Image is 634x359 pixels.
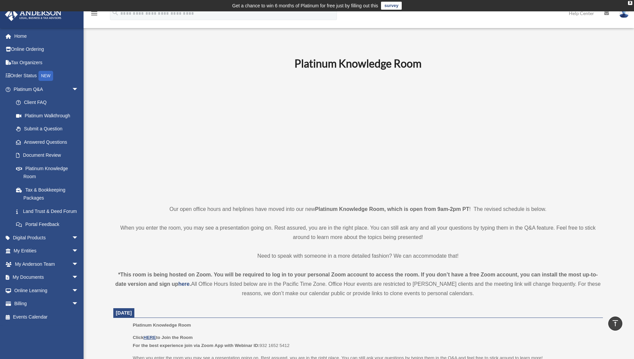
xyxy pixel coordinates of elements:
span: arrow_drop_down [72,271,85,284]
strong: Platinum Knowledge Room, which is open from 9am-2pm PT [315,206,469,212]
span: arrow_drop_down [72,231,85,245]
p: 932 1652 5412 [133,334,598,349]
div: NEW [38,71,53,81]
p: When you enter the room, you may see a presentation going on. Rest assured, you are in the right ... [113,223,603,242]
a: Platinum Knowledge Room [9,162,85,183]
a: Online Ordering [5,43,89,56]
b: Platinum Knowledge Room [294,57,421,70]
b: Click to Join the Room [133,335,193,340]
a: Billingarrow_drop_down [5,297,89,311]
strong: . [189,281,191,287]
iframe: 231110_Toby_KnowledgeRoom [258,79,458,192]
a: Submit a Question [9,122,89,136]
span: arrow_drop_down [72,284,85,297]
a: Answered Questions [9,135,89,149]
a: Platinum Q&Aarrow_drop_down [5,83,89,96]
a: Order StatusNEW [5,69,89,83]
a: My Entitiesarrow_drop_down [5,244,89,258]
div: close [628,1,632,5]
a: Tax & Bookkeeping Packages [9,183,89,205]
a: Home [5,29,89,43]
b: For the best experience join via Zoom App with Webinar ID: [133,343,259,348]
strong: *This room is being hosted on Zoom. You will be required to log in to your personal Zoom account ... [115,272,598,287]
a: My Documentsarrow_drop_down [5,271,89,284]
i: menu [90,9,98,17]
a: survey [381,2,402,10]
a: menu [90,12,98,17]
img: User Pic [619,8,629,18]
a: Tax Organizers [5,56,89,69]
span: Platinum Knowledge Room [133,323,191,328]
div: Get a chance to win 6 months of Platinum for free just by filling out this [232,2,378,10]
a: Events Calendar [5,310,89,324]
span: arrow_drop_down [72,257,85,271]
a: here [178,281,189,287]
img: Anderson Advisors Platinum Portal [3,8,64,21]
a: Online Learningarrow_drop_down [5,284,89,297]
a: Portal Feedback [9,218,89,231]
a: Digital Productsarrow_drop_down [5,231,89,244]
a: HERE [143,335,156,340]
a: Document Review [9,149,89,162]
a: Land Trust & Deed Forum [9,205,89,218]
span: arrow_drop_down [72,244,85,258]
p: Need to speak with someone in a more detailed fashion? We can accommodate that! [113,251,603,261]
a: vertical_align_top [608,317,622,331]
span: arrow_drop_down [72,83,85,96]
i: vertical_align_top [611,319,619,327]
a: Client FAQ [9,96,89,109]
div: All Office Hours listed below are in the Pacific Time Zone. Office Hour events are restricted to ... [113,270,603,298]
p: Our open office hours and helplines have moved into our new ! The revised schedule is below. [113,205,603,214]
span: arrow_drop_down [72,297,85,311]
a: My Anderson Teamarrow_drop_down [5,257,89,271]
a: Platinum Walkthrough [9,109,89,122]
i: search [112,9,119,16]
span: [DATE] [116,310,132,316]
